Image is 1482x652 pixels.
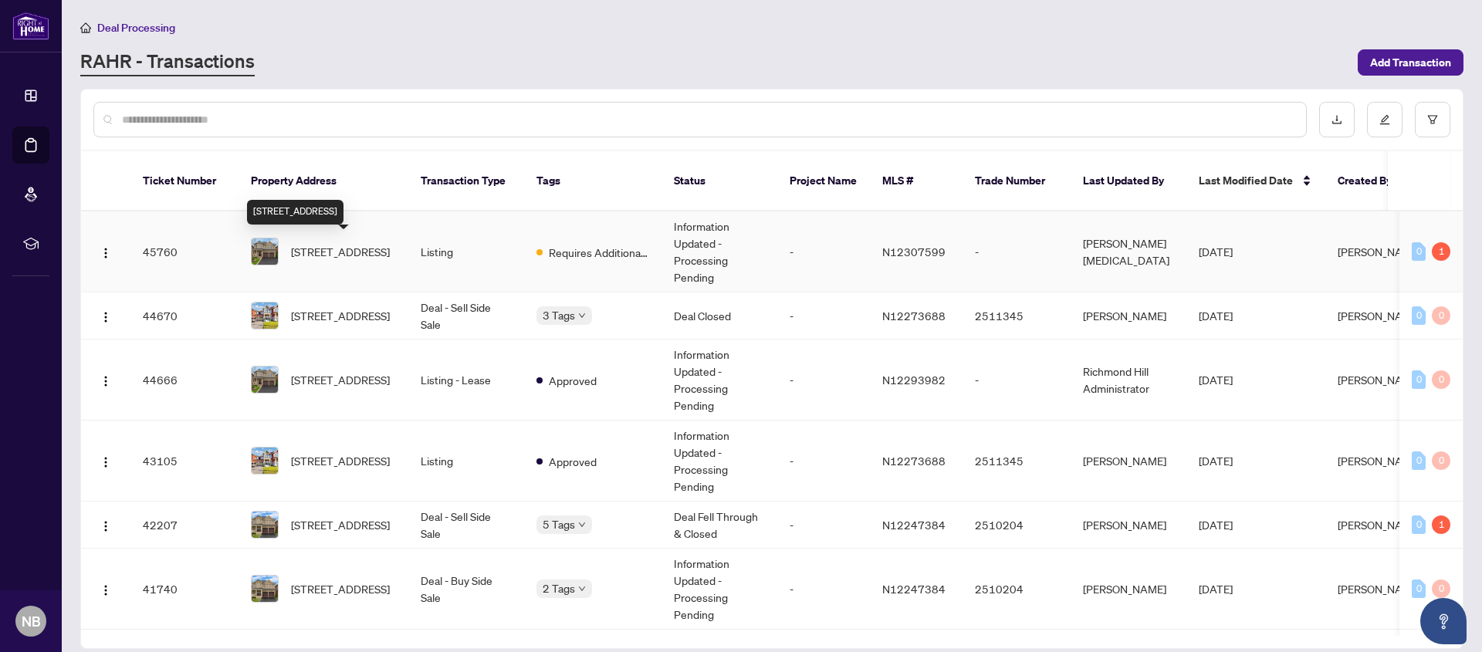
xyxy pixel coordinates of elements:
td: - [777,211,870,292]
span: [STREET_ADDRESS] [291,371,390,388]
td: Deal - Sell Side Sale [408,502,524,549]
td: Listing [408,421,524,502]
div: 0 [1412,370,1426,389]
button: Open asap [1420,598,1467,644]
td: - [777,340,870,421]
span: Add Transaction [1370,50,1451,75]
td: Deal - Sell Side Sale [408,292,524,340]
img: Logo [100,520,112,532]
button: Logo [93,448,118,473]
th: Ticket Number [130,151,239,211]
span: [DATE] [1199,454,1233,468]
div: 0 [1432,370,1450,389]
th: Last Updated By [1071,151,1186,211]
div: 0 [1432,579,1450,598]
td: [PERSON_NAME][MEDICAL_DATA] [1071,211,1186,292]
img: thumbnail-img [252,238,278,265]
td: - [963,211,1071,292]
td: Deal Closed [661,292,777,340]
div: 0 [1412,451,1426,470]
td: 44670 [130,292,239,340]
span: N12273688 [882,454,946,468]
td: [PERSON_NAME] [1071,502,1186,549]
span: N12247384 [882,582,946,596]
div: 0 [1412,306,1426,325]
td: 41740 [130,549,239,630]
td: 2510204 [963,549,1071,630]
span: [STREET_ADDRESS] [291,307,390,324]
img: thumbnail-img [252,367,278,393]
th: Tags [524,151,661,211]
span: [PERSON_NAME] [1338,454,1421,468]
td: - [777,502,870,549]
span: [PERSON_NAME] [1338,309,1421,323]
span: down [578,312,586,319]
div: 1 [1432,242,1450,261]
img: Logo [100,247,112,259]
th: Trade Number [963,151,1071,211]
td: 2511345 [963,421,1071,502]
td: Information Updated - Processing Pending [661,421,777,502]
img: thumbnail-img [252,448,278,474]
img: logo [12,12,49,40]
td: [PERSON_NAME] [1071,421,1186,502]
th: MLS # [870,151,963,211]
img: Logo [100,311,112,323]
span: N12293982 [882,373,946,387]
td: Information Updated - Processing Pending [661,340,777,421]
div: 0 [1412,242,1426,261]
button: download [1319,102,1355,137]
th: Property Address [239,151,408,211]
td: - [777,549,870,630]
td: - [777,292,870,340]
th: Last Modified Date [1186,151,1325,211]
button: filter [1415,102,1450,137]
td: 44666 [130,340,239,421]
button: Add Transaction [1358,49,1463,76]
img: thumbnail-img [252,576,278,602]
div: 0 [1432,306,1450,325]
th: Status [661,151,777,211]
button: Logo [93,239,118,264]
div: 0 [1412,515,1426,534]
td: - [777,421,870,502]
span: N12247384 [882,518,946,532]
a: RAHR - Transactions [80,49,255,76]
img: Logo [100,584,112,596]
td: Information Updated - Processing Pending [661,211,777,292]
span: [STREET_ADDRESS] [291,243,390,260]
span: [PERSON_NAME] [1338,373,1421,387]
span: filter [1427,114,1438,125]
span: Last Modified Date [1199,172,1293,189]
span: NB [22,610,41,632]
div: 0 [1412,579,1426,598]
span: [DATE] [1199,309,1233,323]
td: Information Updated - Processing Pending [661,549,777,630]
td: Deal Fell Through & Closed [661,502,777,549]
span: 5 Tags [543,515,575,533]
img: Logo [100,456,112,468]
span: Deal Processing [97,21,175,35]
th: Transaction Type [408,151,524,211]
span: down [578,585,586,593]
td: [PERSON_NAME] [1071,549,1186,630]
span: [STREET_ADDRESS] [291,452,390,469]
span: [PERSON_NAME] [1338,245,1421,258]
button: edit [1367,102,1402,137]
span: [DATE] [1199,373,1233,387]
span: [PERSON_NAME] [1338,518,1421,532]
button: Logo [93,512,118,537]
td: 2510204 [963,502,1071,549]
span: N12307599 [882,245,946,258]
span: [DATE] [1199,245,1233,258]
span: [STREET_ADDRESS] [291,580,390,597]
span: download [1331,114,1342,125]
td: 45760 [130,211,239,292]
span: Requires Additional Docs [549,244,649,261]
span: home [80,22,91,33]
div: 1 [1432,515,1450,534]
button: Logo [93,367,118,392]
div: [STREET_ADDRESS] [247,200,343,225]
td: Listing [408,211,524,292]
div: 0 [1432,451,1450,470]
